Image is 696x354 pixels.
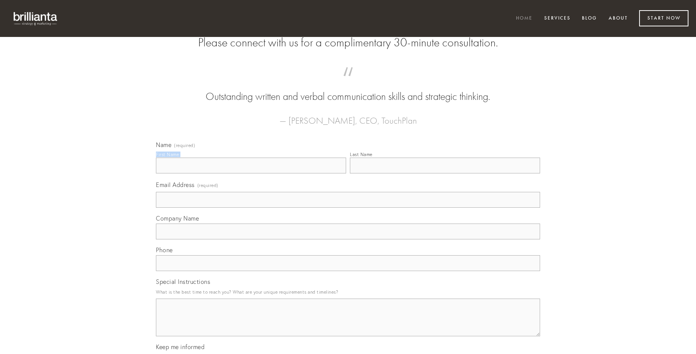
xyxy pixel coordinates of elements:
[168,75,528,104] blockquote: Outstanding written and verbal communication skills and strategic thinking.
[511,12,537,25] a: Home
[8,8,64,29] img: brillianta - research, strategy, marketing
[639,10,688,26] a: Start Now
[350,152,372,157] div: Last Name
[156,181,195,188] span: Email Address
[156,246,173,254] span: Phone
[174,143,195,148] span: (required)
[168,75,528,89] span: “
[604,12,633,25] a: About
[156,35,540,50] h2: Please connect with us for a complimentary 30-minute consultation.
[197,180,218,190] span: (required)
[168,104,528,128] figcaption: — [PERSON_NAME], CEO, TouchPlan
[156,287,540,297] p: What is the best time to reach you? What are your unique requirements and timelines?
[156,278,210,285] span: Special Instructions
[156,343,205,351] span: Keep me informed
[577,12,602,25] a: Blog
[539,12,575,25] a: Services
[156,141,171,149] span: Name
[156,152,179,157] div: First Name
[156,215,199,222] span: Company Name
